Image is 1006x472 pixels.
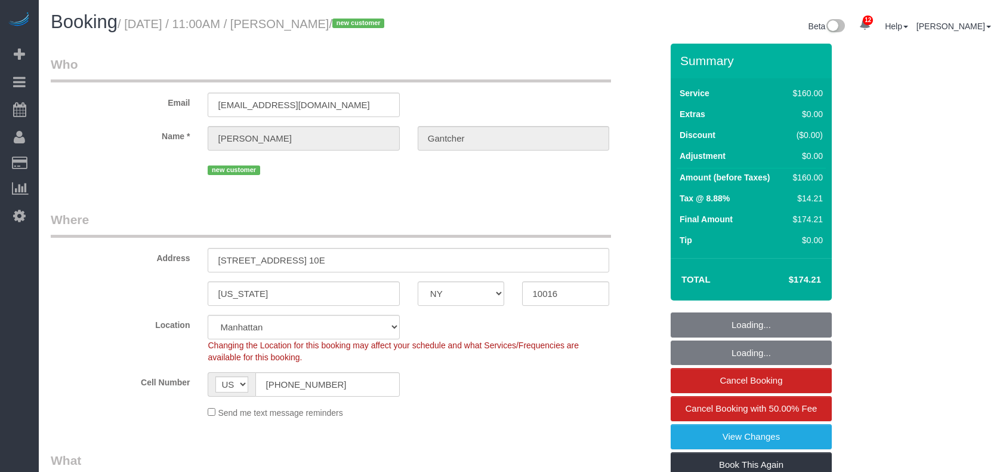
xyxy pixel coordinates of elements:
img: Automaid Logo [7,12,31,29]
label: Final Amount [680,213,733,225]
span: Cancel Booking with 50.00% Fee [686,403,817,413]
input: Email [208,93,399,117]
a: Help [885,22,908,31]
label: Amount (before Taxes) [680,171,770,183]
input: Cell Number [255,372,399,397]
div: $0.00 [788,108,823,120]
legend: Where [51,211,611,238]
a: Cancel Booking [671,368,832,393]
span: Changing the Location for this booking may affect your schedule and what Services/Frequencies are... [208,341,579,362]
span: / [329,17,388,30]
label: Address [42,248,199,264]
label: Email [42,93,199,109]
span: new customer [332,19,384,28]
input: Last Name [418,126,609,151]
span: 12 [863,16,873,25]
label: Location [42,315,199,331]
label: Adjustment [680,150,726,162]
label: Service [680,87,709,99]
label: Tip [680,234,692,246]
span: Booking [51,11,118,32]
div: $0.00 [788,150,823,162]
input: Zip Code [522,281,609,306]
span: new customer [208,165,260,175]
div: $160.00 [788,171,823,183]
h4: $174.21 [753,275,821,285]
div: $14.21 [788,192,823,204]
h3: Summary [680,54,826,68]
label: Extras [680,108,705,120]
label: Tax @ 8.88% [680,192,730,204]
label: Name * [42,126,199,142]
label: Cell Number [42,372,199,388]
div: $174.21 [788,213,823,225]
label: Discount [680,129,715,141]
small: / [DATE] / 11:00AM / [PERSON_NAME] [118,17,388,30]
span: Send me text message reminders [218,408,342,418]
img: New interface [825,19,845,35]
input: First Name [208,126,399,151]
div: ($0.00) [788,129,823,141]
a: Beta [808,22,845,31]
input: City [208,281,399,306]
a: 12 [853,12,877,38]
strong: Total [681,274,711,284]
a: View Changes [671,424,832,449]
a: [PERSON_NAME] [916,22,991,31]
div: $0.00 [788,234,823,246]
a: Cancel Booking with 50.00% Fee [671,396,832,421]
div: $160.00 [788,87,823,99]
legend: Who [51,56,611,82]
